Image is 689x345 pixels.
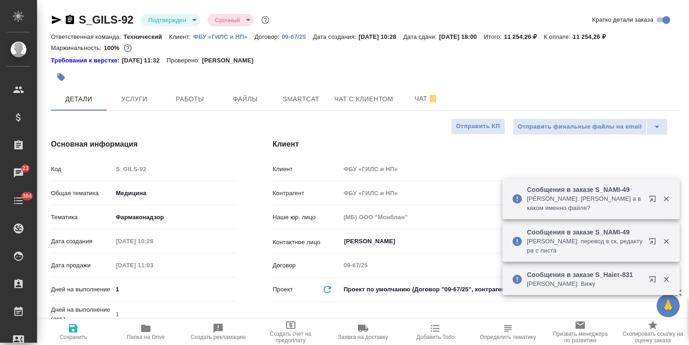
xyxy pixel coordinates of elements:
[282,33,313,40] p: 09-67/25
[527,270,643,279] p: Сообщения в заказе S_Haier-831
[122,56,167,65] p: [DATE] 11:32
[17,164,34,173] span: 23
[527,194,643,213] p: [PERSON_NAME]: [PERSON_NAME] а в каком именно файле?
[358,33,403,40] p: [DATE] 10:28
[51,33,124,40] p: Ответственная команда:
[56,93,101,105] span: Детали
[451,118,505,135] button: Отправить КП
[439,33,484,40] p: [DATE] 18:00
[472,319,544,345] button: Определить тематику
[51,67,71,87] button: Добавить тэг
[64,14,75,25] button: Скопировать ссылку
[544,33,573,40] p: К оплате:
[643,270,665,292] button: Открыть в новой вкладке
[124,33,169,40] p: Технический
[480,334,536,340] span: Определить тематику
[113,234,194,248] input: Пустое поле
[59,334,87,340] span: Сохранить
[643,190,665,212] button: Открыть в новой вкладке
[51,56,122,65] a: Требования к верстке:
[79,13,133,26] a: S_GILS-92
[212,16,243,24] button: Срочный
[51,261,113,270] p: Дата продажи
[282,32,313,40] a: 09-67/25
[273,165,340,174] p: Клиент
[573,33,613,40] p: 11 254,26 ₽
[193,32,255,40] a: ФБУ «ГИЛС и НП»
[504,33,544,40] p: 11 254,26 ₽
[334,93,393,105] span: Чат с клиентом
[657,275,676,283] button: Закрыть
[182,319,254,345] button: Создать рекламацию
[37,319,109,345] button: Сохранить
[259,14,271,26] button: Доп статусы указывают на важность/срочность заказа
[223,93,268,105] span: Файлы
[51,305,113,324] p: Дней на выполнение (авт.)
[340,210,679,224] input: Пустое поле
[104,44,122,51] p: 100%
[51,139,236,150] h4: Основная информация
[416,334,454,340] span: Добавить Todo
[51,237,113,246] p: Дата создания
[273,139,679,150] h4: Клиент
[657,237,676,246] button: Закрыть
[113,185,236,201] div: Медицина
[168,93,212,105] span: Работы
[169,33,193,40] p: Клиент:
[255,33,282,40] p: Договор:
[207,14,254,26] div: Подтвержден
[113,209,236,225] div: Фармаконадзор
[273,189,340,198] p: Контрагент
[340,162,679,176] input: Пустое поле
[456,121,500,132] span: Отправить КП
[51,44,104,51] p: Маржинальность:
[643,232,665,254] button: Открыть в новой вкладке
[403,33,439,40] p: Дата сдачи:
[113,283,236,296] input: ✎ Введи что-нибудь
[273,261,340,270] p: Договор
[193,33,255,40] p: ФБУ «ГИЛС и НП»
[17,191,38,201] span: 384
[260,331,321,344] span: Создать счет на предоплату
[51,189,113,198] p: Общая тематика
[109,319,182,345] button: Папка на Drive
[112,93,157,105] span: Услуги
[399,319,471,345] button: Добавить Todo
[113,308,236,321] input: Пустое поле
[51,165,113,174] p: Код
[518,122,642,132] span: Отправить финальные файлы на email
[145,16,189,24] button: Подтвержден
[273,285,293,294] p: Проект
[484,33,504,40] p: Итого:
[527,279,643,289] p: [PERSON_NAME]: Вижу
[273,238,340,247] p: Контактное лицо
[127,334,165,340] span: Папка на Drive
[657,195,676,203] button: Закрыть
[338,334,388,340] span: Заявка на доставку
[113,259,194,272] input: Пустое поле
[340,259,679,272] input: Пустое поле
[113,162,236,176] input: Пустое поле
[2,161,35,185] a: 23
[51,285,113,294] p: Дней на выполнение
[527,237,643,255] p: [PERSON_NAME]: перевод в ск, редактура с листа
[51,213,113,222] p: Тематика
[202,56,260,65] p: [PERSON_NAME]
[2,189,35,212] a: 384
[513,118,647,135] button: Отправить финальные файлы на email
[340,282,679,297] div: Проект по умолчанию (Договор "09-67/25", контрагент "ФБУ «ГИЛС и НП»")
[327,319,399,345] button: Заявка на доставку
[51,14,62,25] button: Скопировать ссылку для ЯМессенджера
[427,93,438,105] svg: Отписаться
[167,56,202,65] p: Проверено:
[513,118,668,135] div: split button
[313,33,358,40] p: Дата создания:
[254,319,326,345] button: Создать счет на предоплату
[273,213,340,222] p: Наше юр. лицо
[191,334,246,340] span: Создать рекламацию
[340,186,679,200] input: Пустое поле
[527,185,643,194] p: Сообщения в заказе S_NAMI-49
[404,93,449,105] span: Чат
[122,42,134,54] button: 0.00 RUB;
[141,14,200,26] div: Подтвержден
